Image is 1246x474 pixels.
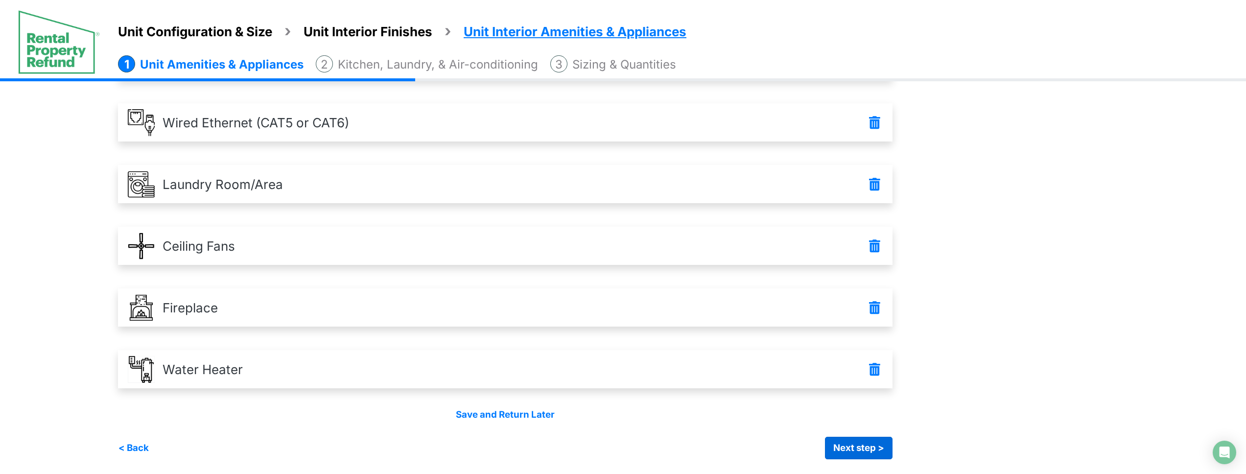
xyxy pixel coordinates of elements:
img: spp logo [18,9,100,74]
li: Kitchen, Laundry, & Air-conditioning [316,55,538,73]
p: Water Heater [163,360,243,379]
img: laundry-room_5OBHpJr.png [128,171,155,198]
span: Unit Configuration & Size [118,24,272,39]
button: Next step > [825,437,893,459]
button: < Back [118,437,149,459]
li: Sizing & Quantities [550,55,676,73]
a: Save and Return Later [456,409,555,420]
span: Unit Interior Finishes [304,24,432,39]
img: Fireplace_Icon.png [128,294,155,321]
p: Laundry Room/Area [163,175,283,194]
img: home-wired-CAT5-CAT6.png [128,109,155,136]
p: Ceiling Fans [163,237,235,256]
p: Wired Ethernet (CAT5 or CAT6) [163,113,349,132]
span: Unit Interior Amenities & Appliances [464,24,686,39]
p: Fireplace [163,298,218,317]
img: water_heater_Ts5pyyV.PNG [128,356,155,383]
div: Open Intercom Messenger [1213,441,1236,464]
li: Unit Amenities & Appliances [118,55,304,73]
img: ceiling_fan.png [128,233,155,260]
